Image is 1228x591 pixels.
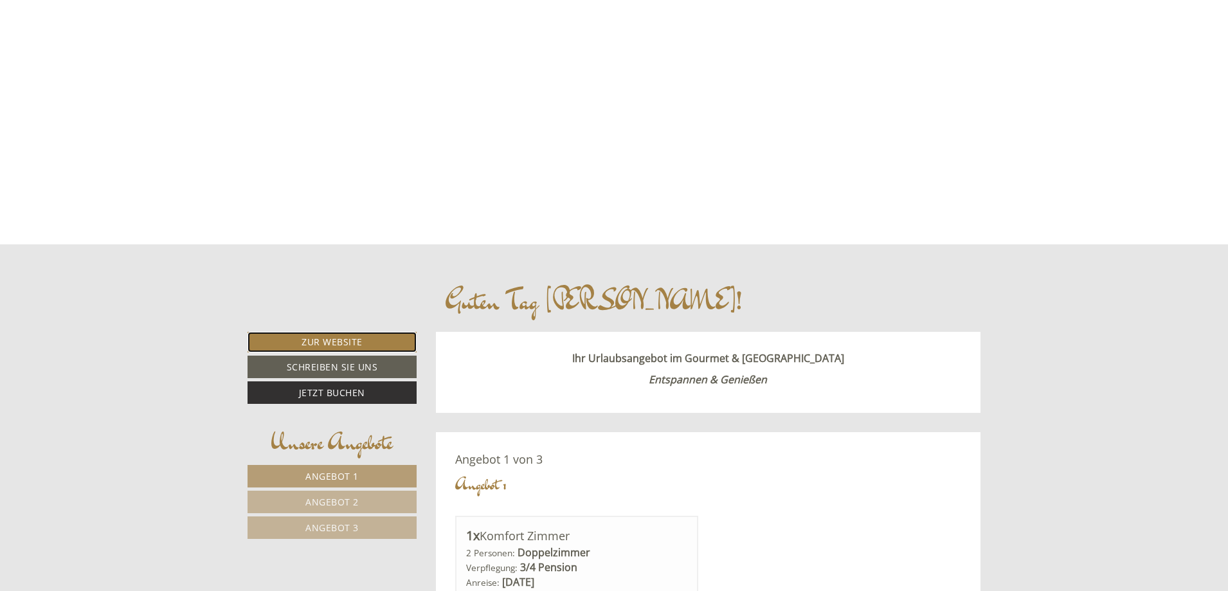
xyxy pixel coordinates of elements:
[248,356,417,378] a: Schreiben Sie uns
[520,560,577,574] b: 3/4 Pension
[455,473,507,496] div: Angebot 1
[466,527,480,544] b: 1x
[649,372,767,386] strong: Entspannen & Genießen
[455,451,543,467] span: Angebot 1 von 3
[466,576,500,588] small: Anreise:
[572,351,844,365] strong: Ihr Urlaubsangebot im Gourmet & [GEOGRAPHIC_DATA]
[248,426,417,459] div: Unsere Angebote
[502,575,534,589] b: [DATE]
[466,547,515,559] small: 2 Personen:
[305,522,359,534] span: Angebot 3
[446,286,742,316] h1: Guten Tag [PERSON_NAME]!
[466,527,688,545] div: Komfort Zimmer
[248,381,417,404] a: Jetzt buchen
[305,496,359,508] span: Angebot 2
[466,561,518,574] small: Verpflegung:
[305,470,359,482] span: Angebot 1
[248,332,417,352] a: Zur Website
[518,545,590,559] b: Doppelzimmer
